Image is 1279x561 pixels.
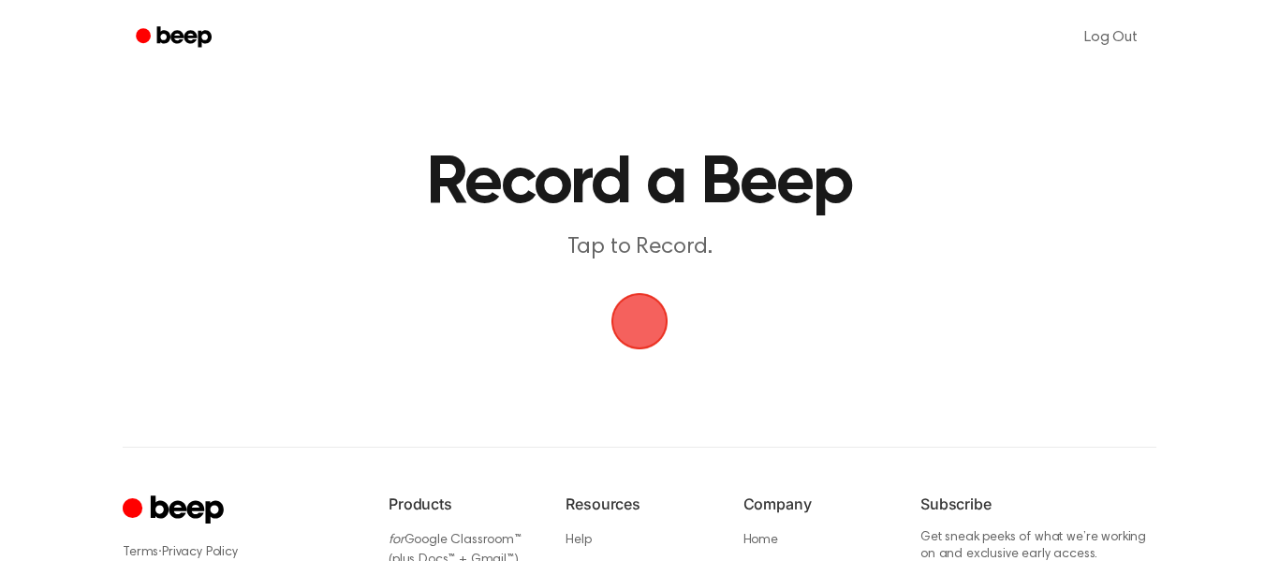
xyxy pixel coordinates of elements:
a: Help [566,534,591,547]
a: Privacy Policy [162,546,238,559]
h6: Resources [566,493,713,515]
a: Terms [123,546,158,559]
a: Log Out [1066,15,1156,60]
h6: Company [743,493,890,515]
button: Beep Logo [611,293,668,349]
h1: Record a Beep [202,150,1077,217]
a: Beep [123,20,228,56]
h6: Subscribe [920,493,1156,515]
a: Home [743,534,778,547]
a: Cruip [123,493,228,529]
h6: Products [389,493,536,515]
i: for [389,534,404,547]
p: Tap to Record. [280,232,999,263]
